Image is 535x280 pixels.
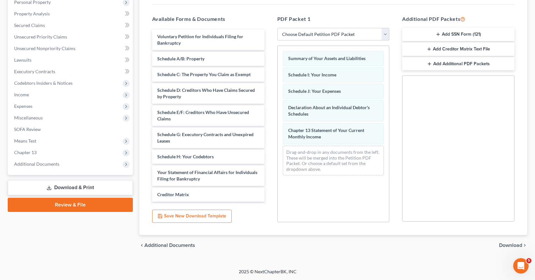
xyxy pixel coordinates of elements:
span: Chapter 13 Statement of Your Current Monthly Income [288,127,364,139]
a: Review & File [8,198,133,212]
span: Schedule G: Executory Contracts and Unexpired Leases [157,132,254,144]
a: Lawsuits [9,54,133,66]
div: Drag-and-drop in any documents from the left. These will be merged into the Petition PDF Packet. ... [283,146,384,175]
span: Schedule I: Your Income [288,72,336,77]
span: Schedule D: Creditors Who Have Claims Secured by Property [157,87,255,99]
button: Add Creditor Matrix Text File [402,42,514,56]
div: 2025 © NextChapterBK, INC [85,268,451,280]
span: Lawsuits [14,57,31,63]
iframe: Intercom live chat [513,258,529,274]
span: Income [14,92,29,97]
span: Additional Documents [144,243,195,248]
span: Executory Contracts [14,69,55,74]
span: Miscellaneous [14,115,43,120]
span: Schedule H: Your Codebtors [157,154,214,159]
span: SOFA Review [14,127,41,132]
span: Summary of Your Assets and Liabilities [288,56,366,61]
a: Secured Claims [9,20,133,31]
i: chevron_right [522,243,527,248]
span: 5 [526,258,531,263]
span: Additional Documents [14,161,59,167]
button: Download chevron_right [499,243,527,248]
a: Property Analysis [9,8,133,20]
span: Expenses [14,103,32,109]
a: Executory Contracts [9,66,133,77]
span: Secured Claims [14,22,45,28]
span: Schedule E/F: Creditors Who Have Unsecured Claims [157,109,249,121]
span: Voluntary Petition for Individuals Filing for Bankruptcy [157,34,243,46]
span: Property Analysis [14,11,50,16]
button: Save New Download Template [152,210,232,223]
span: Schedule J: Your Expenses [288,88,341,94]
a: Unsecured Nonpriority Claims [9,43,133,54]
i: chevron_left [139,243,144,248]
span: Chapter 13 [14,150,37,155]
span: Your Statement of Financial Affairs for Individuals Filing for Bankruptcy [157,170,257,181]
span: Schedule A/B: Property [157,56,204,61]
a: Download & Print [8,180,133,195]
span: Schedule C: The Property You Claim as Exempt [157,72,251,77]
span: Download [499,243,522,248]
span: Unsecured Priority Claims [14,34,67,39]
h5: Additional PDF Packets [402,15,514,23]
button: Add Additional PDF Packets [402,57,514,71]
span: Creditor Matrix [157,192,189,197]
a: Unsecured Priority Claims [9,31,133,43]
span: Unsecured Nonpriority Claims [14,46,75,51]
a: chevron_left Additional Documents [139,243,195,248]
span: Declaration About an Individual Debtor's Schedules [288,105,370,117]
span: Codebtors Insiders & Notices [14,80,73,86]
h5: Available Forms & Documents [152,15,264,23]
span: Means Test [14,138,36,144]
a: SOFA Review [9,124,133,135]
h5: PDF Packet 1 [277,15,390,23]
button: Add SSN Form (121) [402,28,514,41]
